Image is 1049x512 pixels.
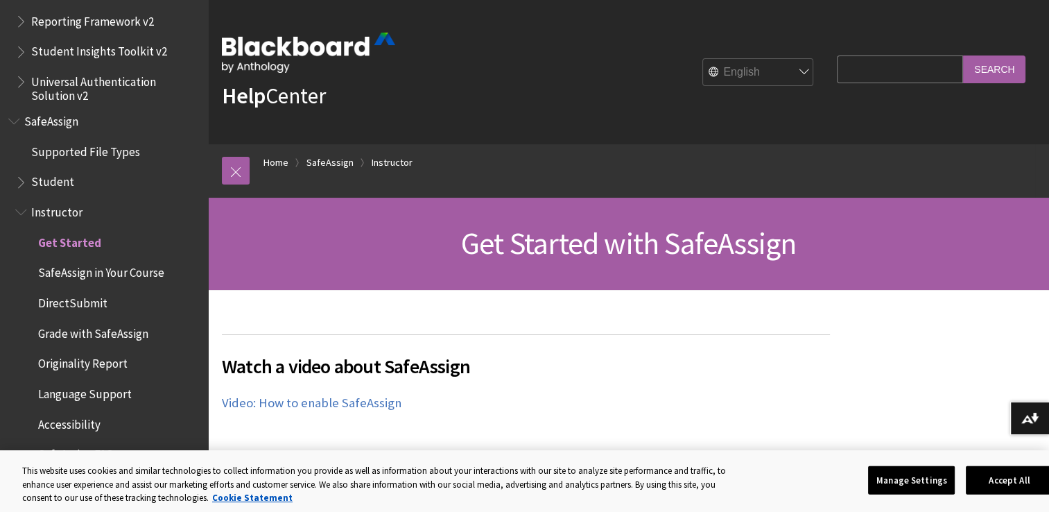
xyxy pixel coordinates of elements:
span: Accessibility [38,413,101,432]
span: DirectSubmit [38,291,107,310]
a: Video: How to enable SafeAssign [222,395,401,411]
a: More information about your privacy, opens in a new tab [212,492,293,504]
button: Manage Settings [868,466,955,495]
a: HelpCenter [222,82,326,110]
span: Language Support [38,382,132,401]
strong: Help [222,82,266,110]
input: Search [963,56,1025,83]
span: Grade with SafeAssign [38,322,148,341]
a: SafeAssign [306,154,354,171]
span: Universal Authentication Solution v2 [31,70,198,103]
div: This website uses cookies and similar technologies to collect information you provide as well as ... [22,464,734,505]
nav: Book outline for Blackboard SafeAssign [8,110,200,497]
span: Student [31,171,74,189]
span: SafeAssign in Your Course [38,262,164,280]
span: Reporting Framework v2 [31,10,154,28]
span: Originality Report [38,352,128,371]
span: Instructor [31,200,83,219]
span: Watch a video about SafeAssign [222,352,830,381]
img: Blackboard by Anthology [222,33,395,73]
select: Site Language Selector [703,59,814,87]
span: Get Started [38,231,101,250]
span: Supported File Types [31,140,140,159]
span: SafeAssign FAQs [38,443,119,462]
span: Student Insights Toolkit v2 [31,40,167,59]
a: Home [263,154,288,171]
span: SafeAssign [24,110,78,128]
a: Instructor [372,154,413,171]
span: Get Started with SafeAssign [461,224,796,262]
